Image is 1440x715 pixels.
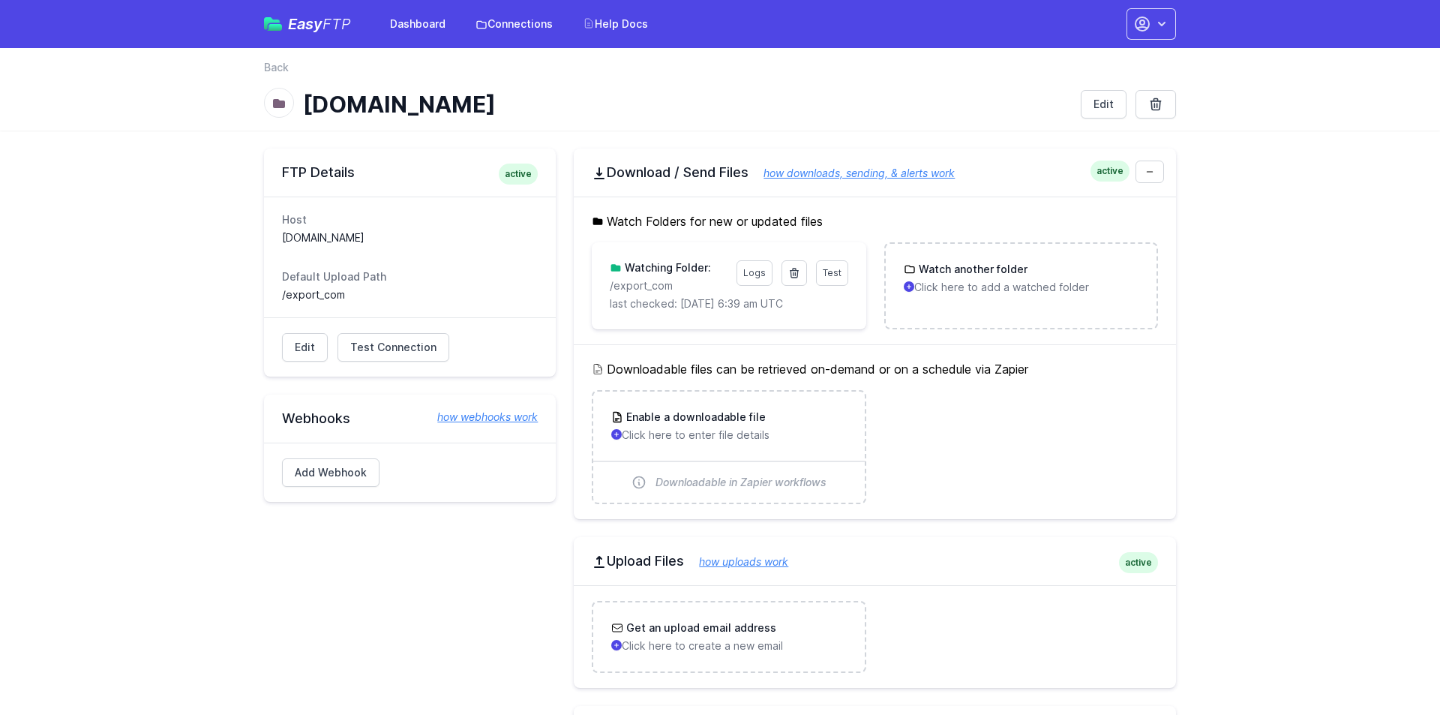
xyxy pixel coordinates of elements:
[264,17,351,32] a: EasyFTP
[736,260,772,286] a: Logs
[303,91,1069,118] h1: [DOMAIN_NAME]
[282,333,328,362] a: Edit
[916,262,1027,277] h3: Watch another folder
[282,287,538,302] dd: /export_com
[350,340,436,355] span: Test Connection
[264,60,1176,84] nav: Breadcrumb
[592,552,1158,570] h2: Upload Files
[816,260,848,286] a: Test
[823,267,841,278] span: Test
[337,333,449,362] a: Test Connection
[655,475,826,490] span: Downloadable in Zapier workflows
[622,260,711,275] h3: Watching Folder:
[466,11,562,38] a: Connections
[288,17,351,32] span: Easy
[610,278,727,293] p: /export_com
[282,230,538,245] dd: [DOMAIN_NAME]
[282,164,538,182] h2: FTP Details
[593,602,864,671] a: Get an upload email address Click here to create a new email
[684,555,788,568] a: how uploads work
[282,269,538,284] dt: Default Upload Path
[748,167,955,179] a: how downloads, sending, & alerts work
[610,296,847,311] p: last checked: [DATE] 6:39 am UTC
[1090,161,1129,182] span: active
[623,620,776,635] h3: Get an upload email address
[322,15,351,33] span: FTP
[264,60,289,75] a: Back
[593,392,864,503] a: Enable a downloadable file Click here to enter file details Downloadable in Zapier workflows
[611,638,846,653] p: Click here to create a new email
[1081,90,1126,119] a: Edit
[592,212,1158,230] h5: Watch Folders for new or updated files
[623,410,766,425] h3: Enable a downloadable file
[592,360,1158,378] h5: Downloadable files can be retrieved on-demand or on a schedule via Zapier
[499,164,538,185] span: active
[611,428,846,443] p: Click here to enter file details
[282,212,538,227] dt: Host
[282,410,538,428] h2: Webhooks
[574,11,657,38] a: Help Docs
[886,244,1156,313] a: Watch another folder Click here to add a watched folder
[381,11,454,38] a: Dashboard
[422,410,538,425] a: how webhooks work
[282,458,379,487] a: Add Webhook
[904,280,1138,295] p: Click here to add a watched folder
[264,17,282,31] img: easyftp_logo.png
[1119,552,1158,573] span: active
[592,164,1158,182] h2: Download / Send Files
